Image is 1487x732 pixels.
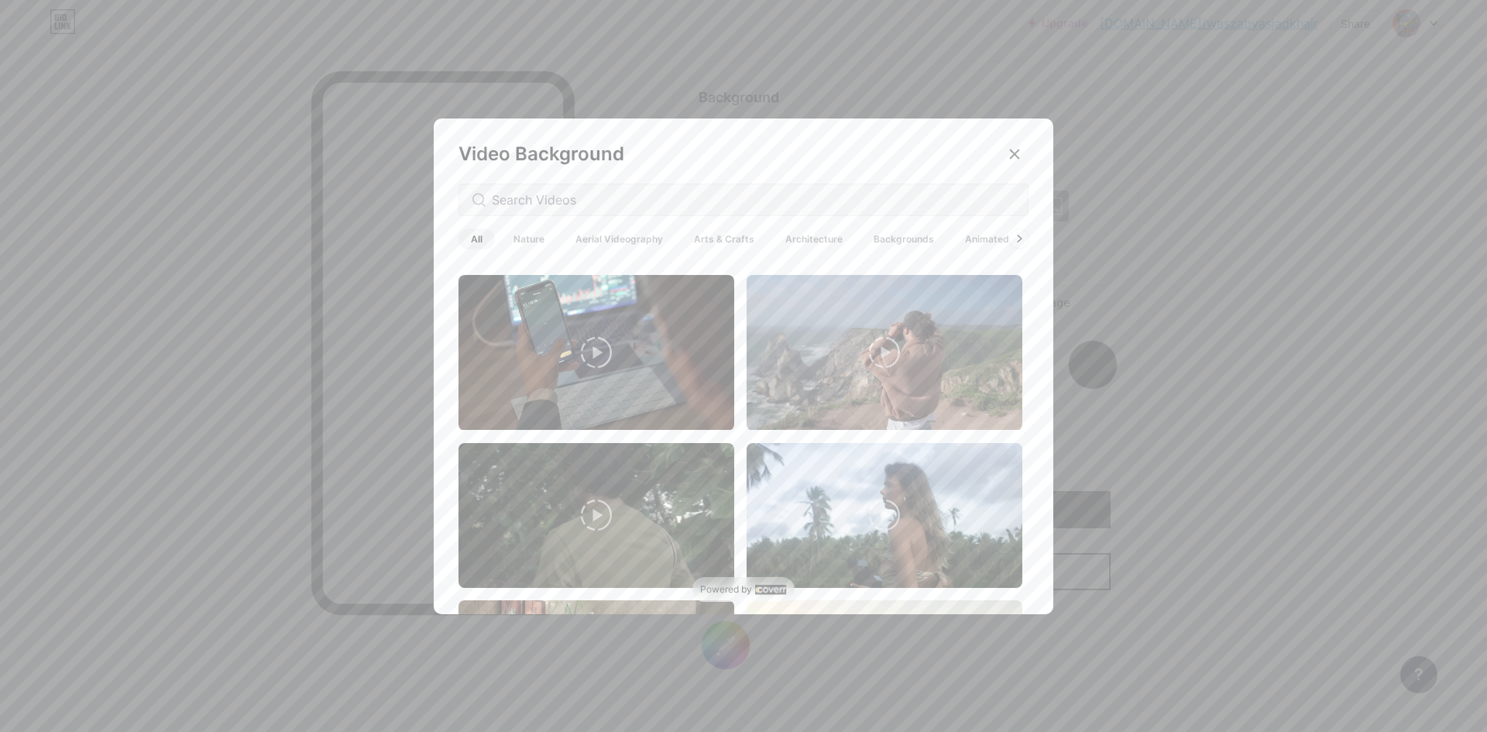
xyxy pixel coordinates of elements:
[492,191,1015,209] input: Search Videos
[458,143,624,165] span: Video Background
[773,229,855,249] span: Architecture
[861,229,946,249] span: Backgrounds
[501,229,557,249] span: Nature
[700,583,752,596] span: Powered by
[953,229,1022,249] span: Animated
[458,229,495,249] span: All
[682,229,767,249] span: Arts & Crafts
[563,229,675,249] span: Aerial Videography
